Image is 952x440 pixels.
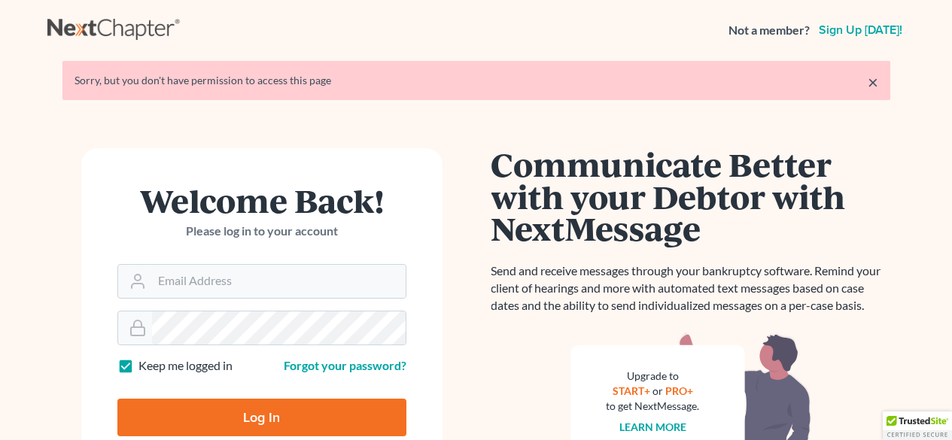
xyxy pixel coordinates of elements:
[152,265,406,298] input: Email Address
[117,223,406,240] p: Please log in to your account
[491,262,890,314] p: Send and receive messages through your bankruptcy software. Remind your client of hearings and mo...
[607,369,700,384] div: Upgrade to
[607,399,700,414] div: to get NextMessage.
[883,411,952,440] div: TrustedSite Certified
[117,399,406,436] input: Log In
[619,420,686,433] a: Learn more
[665,384,693,397] a: PRO+
[868,73,878,91] a: ×
[138,357,233,375] label: Keep me logged in
[816,24,905,36] a: Sign up [DATE]!
[117,184,406,217] h1: Welcome Back!
[728,22,810,39] strong: Not a member?
[491,148,890,244] h1: Communicate Better with your Debtor with NextMessage
[613,384,650,397] a: START+
[652,384,663,397] span: or
[284,358,406,372] a: Forgot your password?
[75,73,878,88] div: Sorry, but you don't have permission to access this page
